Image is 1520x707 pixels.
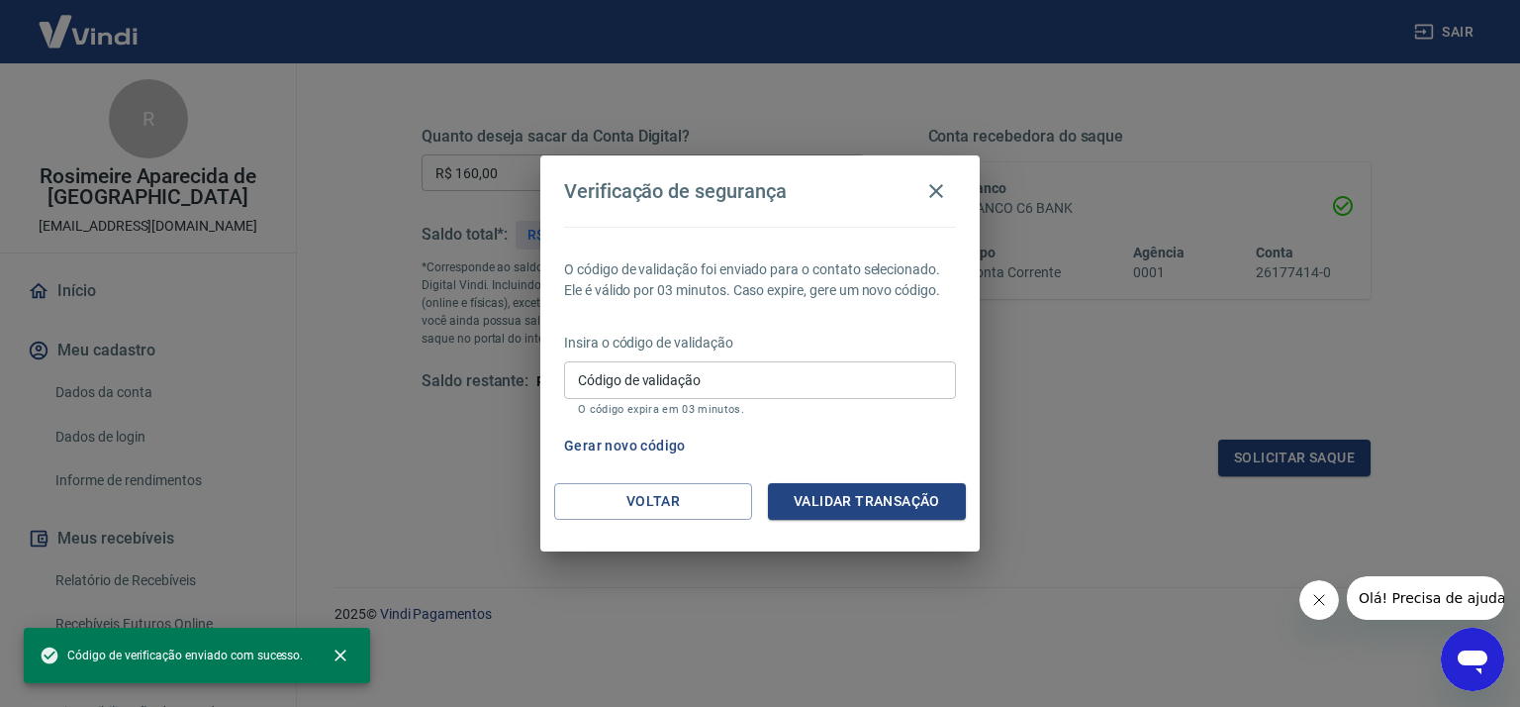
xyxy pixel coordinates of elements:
[564,259,956,301] p: O código de validação foi enviado para o contato selecionado. Ele é válido por 03 minutos. Caso e...
[564,333,956,353] p: Insira o código de validação
[556,428,694,464] button: Gerar novo código
[12,14,166,30] span: Olá! Precisa de ajuda?
[554,483,752,520] button: Voltar
[319,634,362,677] button: close
[1347,576,1504,620] iframe: Mensagem da empresa
[564,179,787,203] h4: Verificação de segurança
[1299,580,1339,620] iframe: Fechar mensagem
[40,646,303,665] span: Código de verificação enviado com sucesso.
[1441,628,1504,691] iframe: Botão para abrir a janela de mensagens
[578,403,942,416] p: O código expira em 03 minutos.
[768,483,966,520] button: Validar transação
